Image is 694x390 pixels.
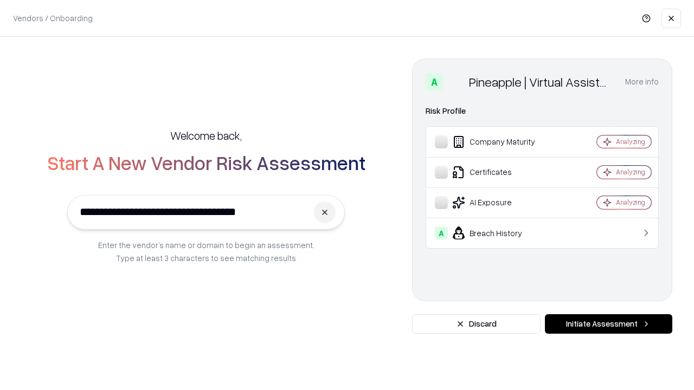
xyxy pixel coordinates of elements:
[13,12,93,24] p: Vendors / Onboarding
[545,314,672,334] button: Initiate Assessment
[625,72,659,92] button: More info
[469,73,612,90] div: Pineapple | Virtual Assistant Agency
[435,166,564,179] div: Certificates
[426,105,659,118] div: Risk Profile
[426,73,443,90] div: A
[412,314,541,334] button: Discard
[616,198,645,207] div: Analyzing
[447,73,465,90] img: Pineapple | Virtual Assistant Agency
[435,135,564,148] div: Company Maturity
[435,226,564,239] div: Breach History
[47,152,365,173] h2: Start A New Vendor Risk Assessment
[616,137,645,146] div: Analyzing
[435,226,448,239] div: A
[170,128,242,143] h5: Welcome back,
[616,167,645,177] div: Analyzing
[98,238,314,264] p: Enter the vendor’s name or domain to begin an assessment. Type at least 3 characters to see match...
[435,196,564,209] div: AI Exposure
